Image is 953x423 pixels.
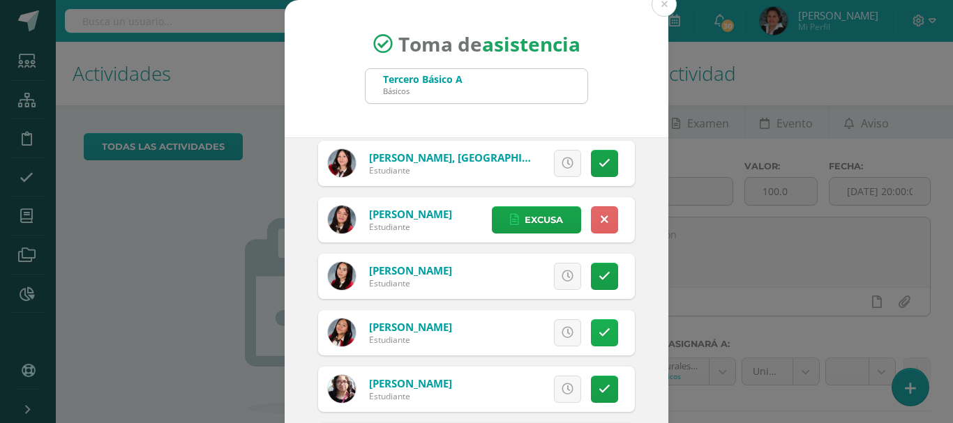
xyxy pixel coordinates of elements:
[488,376,526,402] span: Excusa
[488,320,526,346] span: Excusa
[369,164,536,176] div: Estudiante
[488,263,526,289] span: Excusa
[492,206,581,233] a: Excusa
[328,149,356,177] img: d9bd2fb85c810e9e00890db95042a612.png
[369,376,452,390] a: [PERSON_NAME]
[369,390,452,402] div: Estudiante
[369,151,564,164] a: [PERSON_NAME], [GEOGRAPHIC_DATA]
[488,151,526,176] span: Excusa
[328,318,356,346] img: 98ae9d08fe39c3affa2c0376d6771488.png
[383,86,463,96] div: Básicos
[525,207,563,233] span: Excusa
[328,375,356,403] img: cde814b496d14669a60c35053187a875.png
[369,277,452,289] div: Estudiante
[369,207,452,221] a: [PERSON_NAME]
[366,69,587,103] input: Busca un grado o sección aquí...
[383,72,463,86] div: Tercero Básico A
[398,31,580,57] span: Toma de
[369,334,452,346] div: Estudiante
[369,263,452,277] a: [PERSON_NAME]
[369,320,452,334] a: [PERSON_NAME]
[482,31,580,57] strong: asistencia
[369,221,452,233] div: Estudiante
[328,262,356,290] img: c888e1f83398851dbeb781bbab2a0467.png
[328,206,356,233] img: 58d57f278356ac08d51537b421c5f2c3.png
